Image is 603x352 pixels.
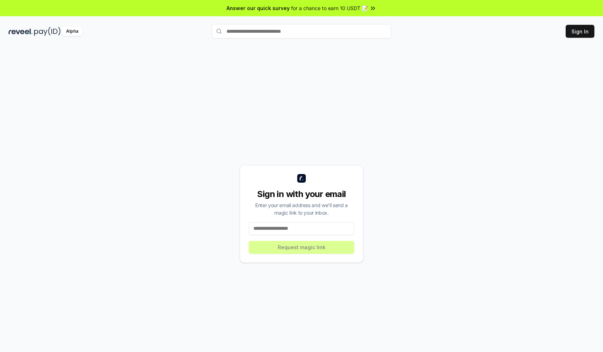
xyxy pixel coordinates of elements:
[249,188,354,200] div: Sign in with your email
[249,201,354,216] div: Enter your email address and we’ll send a magic link to your inbox.
[566,25,594,38] button: Sign In
[62,27,82,36] div: Alpha
[297,174,306,183] img: logo_small
[291,4,368,12] span: for a chance to earn 10 USDT 📝
[9,27,33,36] img: reveel_dark
[226,4,290,12] span: Answer our quick survey
[34,27,61,36] img: pay_id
